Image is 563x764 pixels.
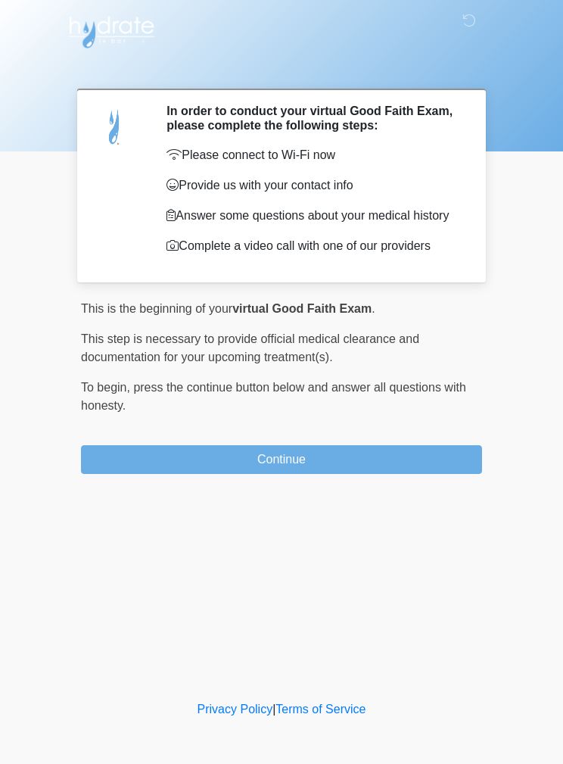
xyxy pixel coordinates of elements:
span: This step is necessary to provide official medical clearance and documentation for your upcoming ... [81,332,419,363]
h1: ‎ ‎ ‎ ‎ [70,55,493,83]
a: Terms of Service [275,703,365,716]
p: Complete a video call with one of our providers [166,237,459,255]
span: . [372,302,375,315]
a: Privacy Policy [198,703,273,716]
button: Continue [81,445,482,474]
p: Provide us with your contact info [166,176,459,195]
h2: In order to conduct your virtual Good Faith Exam, please complete the following steps: [166,104,459,133]
img: Agent Avatar [92,104,138,149]
span: This is the beginning of your [81,302,232,315]
p: Answer some questions about your medical history [166,207,459,225]
p: Please connect to Wi-Fi now [166,146,459,164]
a: | [272,703,275,716]
span: press the continue button below and answer all questions with honesty. [81,381,466,412]
img: Hydrate IV Bar - Flagstaff Logo [66,11,157,49]
strong: virtual Good Faith Exam [232,302,372,315]
span: To begin, [81,381,133,394]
